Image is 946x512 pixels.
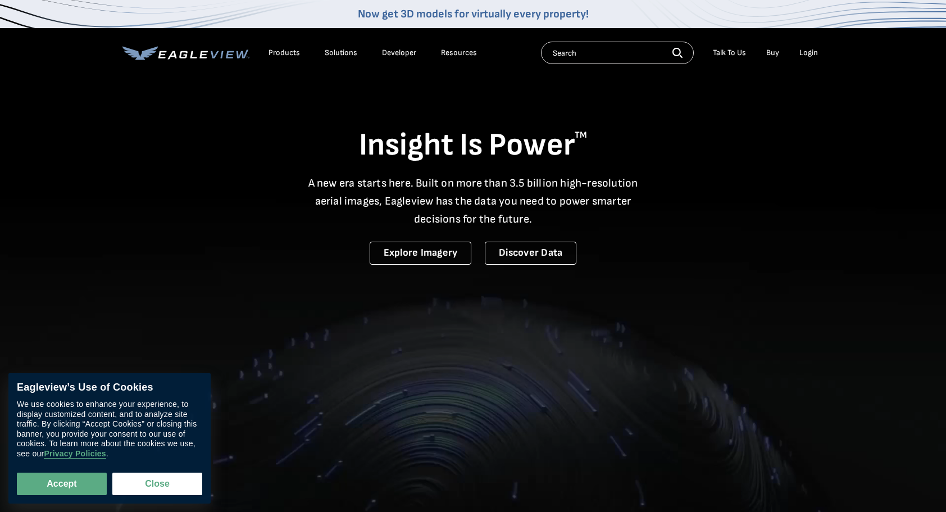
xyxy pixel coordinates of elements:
[713,48,746,58] div: Talk To Us
[17,400,202,459] div: We use cookies to enhance your experience, to display customized content, and to analyze site tra...
[17,382,202,394] div: Eagleview’s Use of Cookies
[799,48,818,58] div: Login
[358,7,589,21] a: Now get 3D models for virtually every property!
[766,48,779,58] a: Buy
[382,48,416,58] a: Developer
[17,473,107,495] button: Accept
[370,242,472,265] a: Explore Imagery
[541,42,694,64] input: Search
[301,174,645,228] p: A new era starts here. Built on more than 3.5 billion high-resolution aerial images, Eagleview ha...
[44,449,106,459] a: Privacy Policies
[122,126,824,165] h1: Insight Is Power
[575,130,587,141] sup: TM
[441,48,477,58] div: Resources
[325,48,357,58] div: Solutions
[485,242,576,265] a: Discover Data
[112,473,202,495] button: Close
[269,48,300,58] div: Products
